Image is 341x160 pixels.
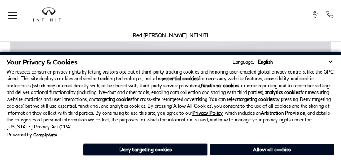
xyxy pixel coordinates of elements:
p: We respect consumer privacy rights by letting visitors opt out of third-party tracking cookies an... [7,69,334,130]
strong: Arbitration Provision [261,110,305,116]
strong: functional cookies [201,83,239,88]
a: ComplyAuto [33,132,57,137]
strong: analytics cookies [265,89,300,95]
strong: essential cookies [163,76,199,81]
a: infiniti [33,7,64,22]
span: Your Privacy & Cookies [7,58,78,66]
a: Privacy Policy [192,110,223,116]
strong: targeting cookies [96,96,132,102]
button: Allow all cookies [210,144,334,155]
a: Red [PERSON_NAME] INFINITI [133,32,208,38]
select: Language Select [256,58,334,65]
strong: targeting cookies [238,96,275,102]
button: Deny targeting cookies [83,143,208,156]
div: Language: [233,59,254,64]
div: Powered by [7,132,57,137]
img: INFINITI [33,7,64,22]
